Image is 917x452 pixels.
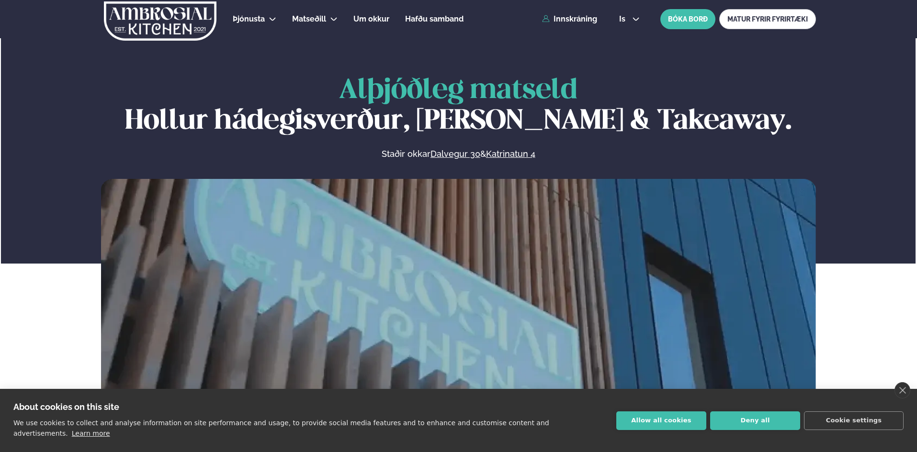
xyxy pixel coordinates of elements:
[430,148,480,160] a: Dalvegur 30
[13,402,119,412] strong: About cookies on this site
[405,14,464,23] span: Hafðu samband
[101,76,816,137] h1: Hollur hádegisverður, [PERSON_NAME] & Takeaway.
[353,14,389,23] span: Um okkur
[542,15,597,23] a: Innskráning
[660,9,715,29] button: BÓKA BORÐ
[353,13,389,25] a: Um okkur
[72,430,110,437] a: Learn more
[292,13,326,25] a: Matseðill
[719,9,816,29] a: MATUR FYRIR FYRIRTÆKI
[611,15,647,23] button: is
[405,13,464,25] a: Hafðu samband
[292,14,326,23] span: Matseðill
[277,148,639,160] p: Staðir okkar &
[804,411,904,430] button: Cookie settings
[619,15,628,23] span: is
[894,382,910,398] a: close
[233,13,265,25] a: Þjónusta
[486,148,535,160] a: Katrinatun 4
[710,411,800,430] button: Deny all
[103,1,217,41] img: logo
[13,419,549,437] p: We use cookies to collect and analyse information on site performance and usage, to provide socia...
[339,77,577,104] span: Alþjóðleg matseld
[233,14,265,23] span: Þjónusta
[616,411,706,430] button: Allow all cookies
